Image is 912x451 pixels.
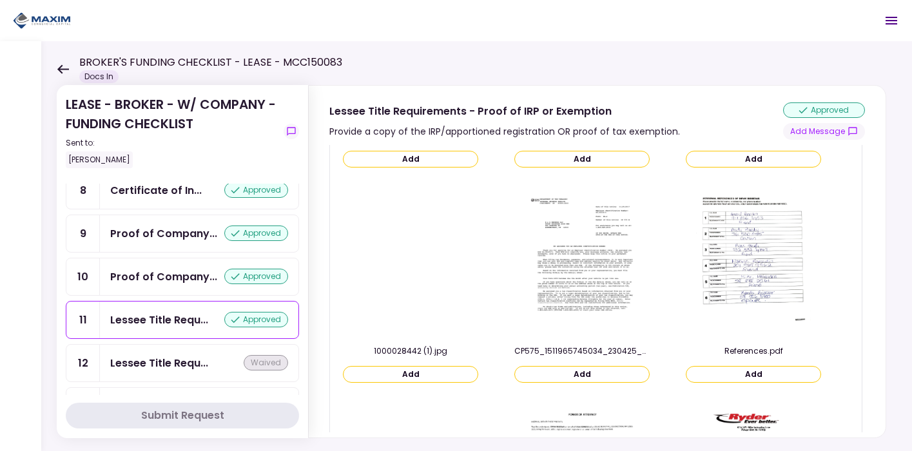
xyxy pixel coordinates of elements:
div: approved [224,312,288,327]
a: 10Proof of Company FEINapproved [66,258,299,296]
div: 10 [66,258,100,295]
button: Add [686,151,821,168]
button: Add [514,151,650,168]
button: Add [514,366,650,383]
button: show-messages [284,124,299,139]
div: Certificate of Insurance [110,182,202,198]
div: 12 [66,345,100,381]
div: Proof of Company FEIN [110,269,217,285]
div: Docs In [79,70,119,83]
button: Add [686,366,821,383]
div: References.pdf [686,345,821,357]
h1: BROKER'S FUNDING CHECKLIST - LEASE - MCC150083 [79,55,342,70]
div: waived [244,355,288,370]
div: CP575_1511965745034_230425_203213_250919_182934 (1) (1).pdf [514,345,650,357]
div: Provide a copy of the IRP/apportioned registration OR proof of tax exemption. [329,124,680,139]
div: Sent to: [66,137,278,149]
div: [PERSON_NAME] [66,151,133,168]
a: 12Lessee Title Requirements - Other Requirementswaived [66,344,299,382]
div: Proof of Company Ownership [110,225,217,242]
div: approved [224,225,288,241]
div: 8 [66,172,100,209]
a: 11Lessee Title Requirements - Proof of IRP or Exemptionapproved [66,301,299,339]
a: 9Proof of Company Ownershipapproved [66,215,299,253]
a: 8Certificate of Insuranceapproved [66,171,299,209]
img: Partner icon [13,11,71,30]
div: 1000028442 (1).jpg [343,345,478,357]
div: 13 [66,388,100,425]
button: Open menu [876,5,907,36]
button: Add [343,366,478,383]
div: Lessee Title Requirements - Proof of IRP or Exemption [110,312,208,328]
div: Submit Request [141,408,224,423]
div: approved [783,102,865,118]
div: Lessee Title Requirements - Other Requirements [110,355,208,371]
button: Submit Request [66,403,299,428]
a: 13Lessee's Initial Payment Paidapproved [66,387,299,425]
div: 9 [66,215,100,252]
div: Lessee Title Requirements - Proof of IRP or ExemptionProvide a copy of the IRP/apportioned regist... [308,85,886,438]
div: approved [224,269,288,284]
div: approved [224,182,288,198]
div: LEASE - BROKER - W/ COMPANY - FUNDING CHECKLIST [66,95,278,168]
div: Lessee Title Requirements - Proof of IRP or Exemption [329,103,680,119]
button: Add [343,151,478,168]
div: 11 [66,302,100,338]
button: show-messages [783,123,865,140]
